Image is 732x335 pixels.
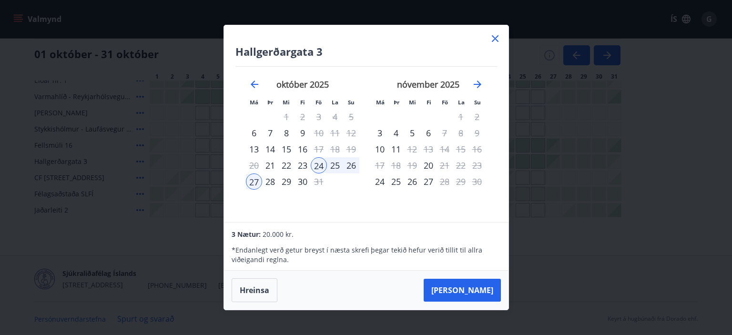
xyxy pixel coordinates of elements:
small: Þr [394,99,399,106]
div: Aðeins útritun í boði [437,157,453,173]
div: Calendar [235,67,497,211]
td: Choose miðvikudagur, 1. október 2025 as your check-in date. It’s available. [278,109,295,125]
div: 23 [295,157,311,173]
td: Choose miðvikudagur, 29. október 2025 as your check-in date. It’s available. [278,173,295,190]
div: 26 [343,157,359,173]
td: Not available. föstudagur, 14. nóvember 2025 [437,141,453,157]
div: Aðeins útritun í boði [311,173,327,190]
strong: nóvember 2025 [397,79,459,90]
td: Choose þriðjudagur, 7. október 2025 as your check-in date. It’s available. [262,125,278,141]
td: Not available. laugardagur, 29. nóvember 2025 [453,173,469,190]
td: Not available. föstudagur, 3. október 2025 [311,109,327,125]
span: 3 Nætur: [232,230,261,239]
small: Má [250,99,258,106]
td: Choose mánudagur, 24. nóvember 2025 as your check-in date. It’s available. [372,173,388,190]
div: 26 [404,173,420,190]
div: Aðeins útritun í boði [278,109,295,125]
div: 11 [388,141,404,157]
small: Mi [283,99,290,106]
div: Aðeins innritun í boði [420,157,437,173]
small: La [458,99,465,106]
small: Su [474,99,481,106]
td: Not available. laugardagur, 8. nóvember 2025 [453,125,469,141]
td: Not available. sunnudagur, 9. nóvember 2025 [469,125,485,141]
div: Aðeins útritun í boði [311,125,327,141]
td: Choose þriðjudagur, 21. október 2025 as your check-in date. It’s available. [262,157,278,173]
div: 30 [295,173,311,190]
td: Not available. sunnudagur, 12. október 2025 [343,125,359,141]
div: 29 [278,173,295,190]
td: Not available. fimmtudagur, 2. október 2025 [295,109,311,125]
td: Choose föstudagur, 7. nóvember 2025 as your check-in date. It’s available. [437,125,453,141]
button: Hreinsa [232,278,277,302]
td: Choose fimmtudagur, 16. október 2025 as your check-in date. It’s available. [295,141,311,157]
div: 5 [404,125,420,141]
td: Not available. laugardagur, 18. október 2025 [327,141,343,157]
small: Fi [300,99,305,106]
div: Aðeins útritun í boði [311,141,327,157]
td: Choose föstudagur, 21. nóvember 2025 as your check-in date. It’s available. [437,157,453,173]
strong: október 2025 [276,79,329,90]
small: Fö [315,99,322,106]
small: Þr [267,99,273,106]
div: 4 [388,125,404,141]
td: Not available. mánudagur, 17. nóvember 2025 [372,157,388,173]
div: Aðeins útritun í boði [437,125,453,141]
td: Choose mánudagur, 13. október 2025 as your check-in date. It’s available. [246,141,262,157]
td: Not available. mánudagur, 20. október 2025 [246,157,262,173]
td: Choose föstudagur, 17. október 2025 as your check-in date. It’s available. [311,141,327,157]
div: 28 [262,173,278,190]
td: Choose miðvikudagur, 15. október 2025 as your check-in date. It’s available. [278,141,295,157]
td: Not available. laugardagur, 1. nóvember 2025 [453,109,469,125]
small: Su [348,99,355,106]
td: Choose þriðjudagur, 25. nóvember 2025 as your check-in date. It’s available. [388,173,404,190]
td: Selected. laugardagur, 25. október 2025 [327,157,343,173]
td: Choose miðvikudagur, 22. október 2025 as your check-in date. It’s available. [278,157,295,173]
td: Choose miðvikudagur, 5. nóvember 2025 as your check-in date. It’s available. [404,125,420,141]
td: Choose þriðjudagur, 11. nóvember 2025 as your check-in date. It’s available. [388,141,404,157]
div: Aðeins útritun í boði [437,173,453,190]
span: 20.000 kr. [263,230,294,239]
td: Choose fimmtudagur, 20. nóvember 2025 as your check-in date. It’s available. [420,157,437,173]
td: Choose mánudagur, 10. nóvember 2025 as your check-in date. It’s available. [372,141,388,157]
div: Aðeins innritun í boði [372,173,388,190]
div: 8 [278,125,295,141]
td: Not available. miðvikudagur, 19. nóvember 2025 [404,157,420,173]
td: Choose mánudagur, 6. október 2025 as your check-in date. It’s available. [246,125,262,141]
td: Choose fimmtudagur, 9. október 2025 as your check-in date. It’s available. [295,125,311,141]
td: Selected as start date. föstudagur, 24. október 2025 [311,157,327,173]
div: 22 [278,157,295,173]
p: * Endanlegt verð getur breyst í næsta skrefi þegar tekið hefur verið tillit til allra viðeigandi ... [232,245,500,264]
div: 14 [262,141,278,157]
td: Choose miðvikudagur, 26. nóvember 2025 as your check-in date. It’s available. [404,173,420,190]
td: Not available. laugardagur, 4. október 2025 [327,109,343,125]
div: 27 [420,173,437,190]
div: Move forward to switch to the next month. [472,79,483,90]
td: Choose fimmtudagur, 6. nóvember 2025 as your check-in date. It’s available. [420,125,437,141]
div: 27 [246,173,262,190]
td: Choose fimmtudagur, 30. október 2025 as your check-in date. It’s available. [295,173,311,190]
h4: Hallgerðargata 3 [235,44,497,59]
div: Move backward to switch to the previous month. [249,79,260,90]
div: 7 [262,125,278,141]
td: Choose fimmtudagur, 23. október 2025 as your check-in date. It’s available. [295,157,311,173]
td: Choose þriðjudagur, 14. október 2025 as your check-in date. It’s available. [262,141,278,157]
div: Aðeins innritun í boði [246,125,262,141]
small: Mi [409,99,416,106]
div: Aðeins innritun í boði [372,141,388,157]
td: Choose þriðjudagur, 4. nóvember 2025 as your check-in date. It’s available. [388,125,404,141]
td: Not available. sunnudagur, 5. október 2025 [343,109,359,125]
button: [PERSON_NAME] [424,279,501,302]
td: Choose mánudagur, 3. nóvember 2025 as your check-in date. It’s available. [372,125,388,141]
div: Aðeins útritun í boði [404,141,420,157]
td: Choose miðvikudagur, 12. nóvember 2025 as your check-in date. It’s available. [404,141,420,157]
div: Aðeins innritun í boði [262,157,278,173]
div: 15 [278,141,295,157]
td: Choose föstudagur, 10. október 2025 as your check-in date. It’s available. [311,125,327,141]
td: Choose föstudagur, 31. október 2025 as your check-in date. It’s available. [311,173,327,190]
td: Choose miðvikudagur, 8. október 2025 as your check-in date. It’s available. [278,125,295,141]
td: Not available. sunnudagur, 16. nóvember 2025 [469,141,485,157]
div: 9 [295,125,311,141]
td: Selected. sunnudagur, 26. október 2025 [343,157,359,173]
td: Not available. þriðjudagur, 18. nóvember 2025 [388,157,404,173]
